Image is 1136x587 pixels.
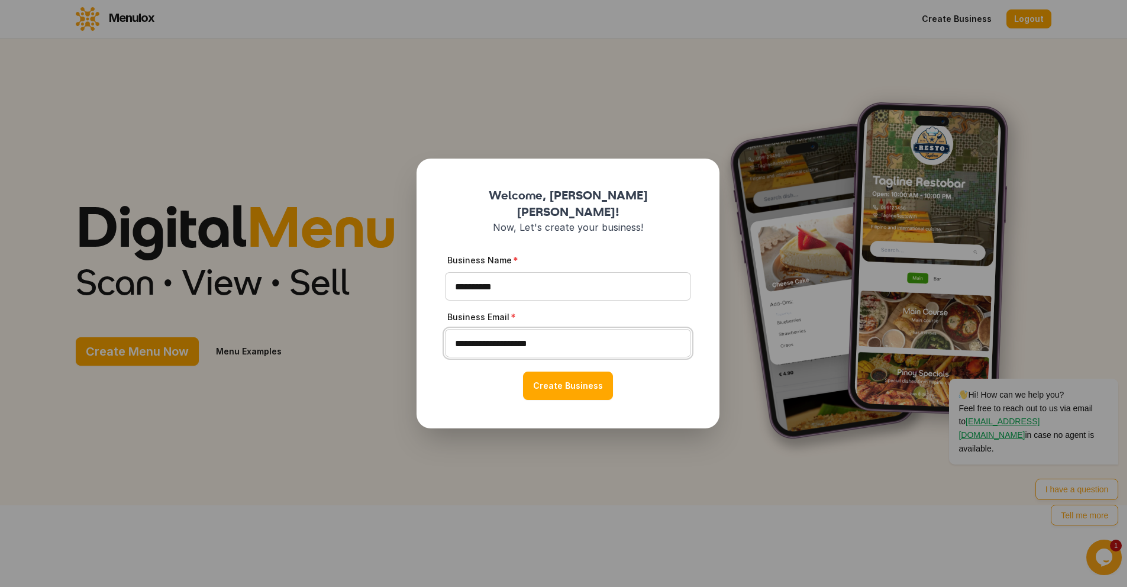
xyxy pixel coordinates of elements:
[445,220,691,234] p: Now, Let's create your business!
[7,93,208,240] div: 👋Hi! How can we help you?Feel free to reach out to us via email to[EMAIL_ADDRESS][DOMAIN_NAME]in ...
[523,372,613,400] button: Create Business
[47,105,57,114] img: :wave:
[445,187,691,220] h3: Welcome, [PERSON_NAME] [PERSON_NAME]!
[47,131,128,154] a: [EMAIL_ADDRESS][DOMAIN_NAME]
[47,105,183,168] span: Hi! How can we help you? Feel free to reach out to us via email to in case no agent is available.
[124,193,208,215] button: I have a question
[140,220,207,241] button: Tell me more
[447,311,509,323] span: Business Email
[447,254,512,266] span: Business Name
